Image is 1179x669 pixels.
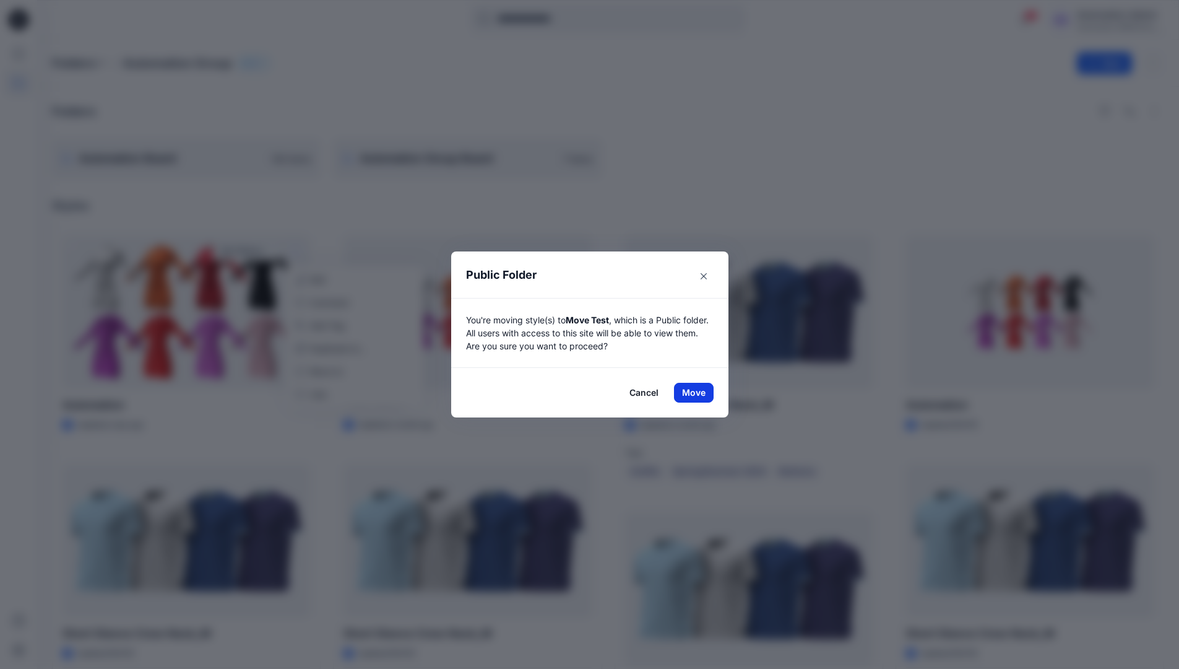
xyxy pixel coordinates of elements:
button: Move [674,383,714,403]
header: Public Folder [451,251,715,298]
p: You're moving style(s) to , which is a Public folder. All users with access to this site will be ... [466,313,714,352]
strong: Move Test [566,315,609,325]
button: Close [694,266,714,286]
button: Cancel [621,383,667,403]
